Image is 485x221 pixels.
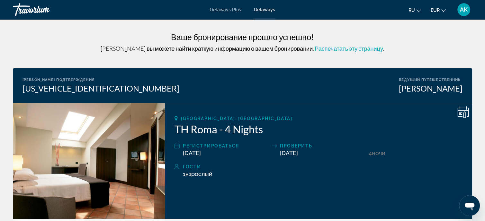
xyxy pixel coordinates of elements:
[431,5,446,15] button: Change currency
[183,150,201,156] span: [DATE]
[460,6,468,13] span: AK
[183,171,212,177] span: 1
[13,32,472,42] h3: Ваше бронирование прошло успешно!
[431,8,440,13] span: EUR
[22,78,179,82] div: [PERSON_NAME] подтверждения
[459,195,480,216] iframe: Кнопка запуска окна обмена сообщениями
[409,8,415,13] span: ru
[372,150,385,156] span: ночи
[13,103,165,219] img: TH Roma - 4 Nights
[399,84,463,93] div: [PERSON_NAME]
[280,150,298,156] span: [DATE]
[409,5,421,15] button: Change language
[254,7,275,12] a: Getaways
[101,45,314,52] span: [PERSON_NAME] вы можете найти краткую информацию о вашем бронировании.
[13,1,77,18] a: Travorium
[369,150,372,156] span: 4
[280,142,365,150] div: Проверить
[455,3,472,16] button: User Menu
[210,7,241,12] a: Getaways Plus
[183,142,268,150] div: Регистрироваться
[315,45,384,52] span: .
[181,116,292,121] span: [GEOGRAPHIC_DATA], [GEOGRAPHIC_DATA]
[185,171,212,177] span: Взрослый
[175,123,463,136] h2: TH Roma - 4 Nights
[315,45,383,52] span: Распечатать эту страницу
[22,84,179,93] div: [US_VEHICLE_IDENTIFICATION_NUMBER]
[183,163,463,171] div: Гости
[399,78,463,82] div: Ведущий путешественник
